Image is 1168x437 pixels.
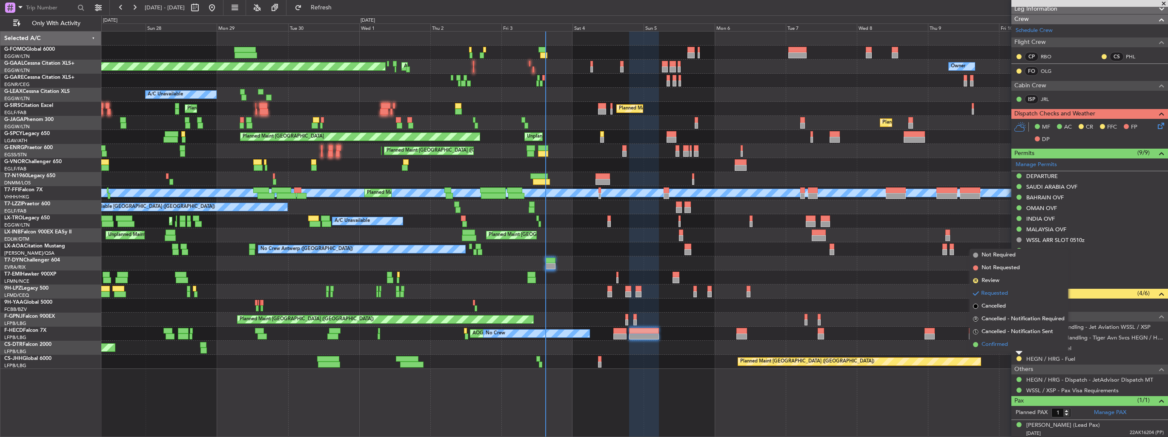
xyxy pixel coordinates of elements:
a: JRL [1041,95,1060,103]
a: WSSL / XSP - Handling - Jet Aviation WSSL / XSP [1026,323,1151,331]
a: EGGW/LTN [4,67,30,74]
div: DEPARTURE [1026,172,1058,180]
a: EGNR/CEG [4,81,30,88]
div: A/C Unavailable [148,88,183,101]
span: S [973,329,978,334]
span: G-SPCY [4,131,23,136]
div: Planned Maint [GEOGRAPHIC_DATA] ([GEOGRAPHIC_DATA]) [172,215,306,227]
a: EVRA/RIX [4,264,26,270]
span: Pax [1014,396,1024,406]
span: G-SIRS [4,103,20,108]
div: ISP [1025,95,1039,104]
div: Sat 27 [74,23,146,31]
a: DNMM/LOS [4,180,31,186]
a: G-JAGAPhenom 300 [4,117,54,122]
a: FCBB/BZV [4,306,27,313]
div: Planned Maint [GEOGRAPHIC_DATA] ([GEOGRAPHIC_DATA]) [882,116,1016,129]
button: Only With Activity [9,17,92,30]
div: AOG Maint Dusseldorf [404,60,453,73]
a: OLG [1041,67,1060,75]
div: Owner [951,60,965,73]
a: G-GAALCessna Citation XLS+ [4,61,74,66]
a: CS-DTRFalcon 2000 [4,342,52,347]
div: Planned Maint [GEOGRAPHIC_DATA] [489,229,570,241]
span: MF [1042,123,1050,132]
a: WSSL / XSP - Pax Visa Requirements [1026,387,1119,394]
a: EGGW/LTN [4,124,30,130]
span: AC [1064,123,1072,132]
div: A/C Unavailable [335,215,370,227]
div: OMAN OVF [1026,204,1057,212]
a: LX-TROLegacy 650 [4,216,50,221]
div: Unplanned Maint [GEOGRAPHIC_DATA] [527,130,614,143]
div: INDIA OVF [1026,215,1055,222]
div: Sat 4 [573,23,644,31]
span: Cabin Crew [1014,81,1046,91]
a: LX-INBFalcon 900EX EASy II [4,230,72,235]
div: No Crew Antwerp ([GEOGRAPHIC_DATA]) [261,243,353,256]
span: F-GPNJ [4,314,23,319]
span: Not Required [982,251,1016,259]
div: Planned Maint [GEOGRAPHIC_DATA] [243,130,324,143]
div: SAUDI ARABIA OVF [1026,183,1077,190]
a: G-SPCYLegacy 650 [4,131,50,136]
span: FFC [1107,123,1117,132]
a: HEGN / HRG - Fuel [1026,355,1075,362]
a: RBO [1041,53,1060,60]
div: Fri 10 [999,23,1070,31]
div: CP [1025,52,1039,61]
span: (4/6) [1137,289,1150,298]
a: EGLF/FAB [4,166,26,172]
button: Refresh [291,1,342,14]
span: G-JAGA [4,117,24,122]
div: MALAYSIA OVF [1026,226,1066,233]
a: T7-DYNChallenger 604 [4,258,60,263]
div: AOG Maint Paris ([GEOGRAPHIC_DATA]) [472,327,562,340]
a: LX-AOACitation Mustang [4,244,65,249]
a: LFPB/LBG [4,362,26,369]
a: T7-N1960Legacy 650 [4,173,55,178]
a: EGLF/FAB [4,208,26,214]
div: Planned Maint [GEOGRAPHIC_DATA] ([GEOGRAPHIC_DATA]) [619,102,753,115]
a: F-HECDFalcon 7X [4,328,46,333]
div: Tue 30 [288,23,359,31]
div: Sun 28 [146,23,217,31]
a: 9H-YAAGlobal 5000 [4,300,52,305]
a: HEGN / HRG - Dispatch - JetAdvisor Dispatch MT [1026,376,1153,383]
span: F-HECD [4,328,23,333]
span: Cancelled [982,302,1006,310]
a: EGGW/LTN [4,222,30,228]
a: LFPB/LBG [4,334,26,341]
a: F-GPNJFalcon 900EX [4,314,55,319]
a: EGGW/LTN [4,95,30,102]
a: HEGN / HRG - Handling - Tiger Avn Svcs HEGN / HRG [1026,334,1164,341]
div: Planned Maint [GEOGRAPHIC_DATA] ([GEOGRAPHIC_DATA]) [740,355,874,368]
span: Refresh [303,5,339,11]
a: CS-JHHGlobal 6000 [4,356,52,361]
span: Only With Activity [22,20,90,26]
a: T7-FFIFalcon 7X [4,187,43,193]
span: [DATE] [1026,430,1041,437]
a: Manage Permits [1016,161,1057,169]
a: LFMD/CEQ [4,292,29,299]
a: G-LEAXCessna Citation XLS [4,89,70,94]
a: G-GARECessna Citation XLS+ [4,75,74,80]
span: LX-TRO [4,216,23,221]
div: WSSL ARR SLOT 0510z [1026,236,1085,244]
div: CS [1110,52,1124,61]
div: Sun 5 [644,23,715,31]
a: T7-LZZIPraetor 600 [4,201,50,207]
a: EGLF/FAB [4,109,26,116]
span: Confirmed [982,340,1008,349]
div: Add new [1025,279,1164,287]
span: CS-JHH [4,356,23,361]
a: LGAV/ATH [4,138,27,144]
span: G-FOMO [4,47,26,52]
span: CS-DTR [4,342,23,347]
div: Planned Maint [GEOGRAPHIC_DATA] ([GEOGRAPHIC_DATA]) [240,313,374,326]
div: Thu 9 [928,23,999,31]
div: Wed 1 [359,23,430,31]
a: Schedule Crew [1016,26,1053,35]
a: [PERSON_NAME]/QSA [4,250,54,256]
a: EDLW/DTM [4,236,29,242]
